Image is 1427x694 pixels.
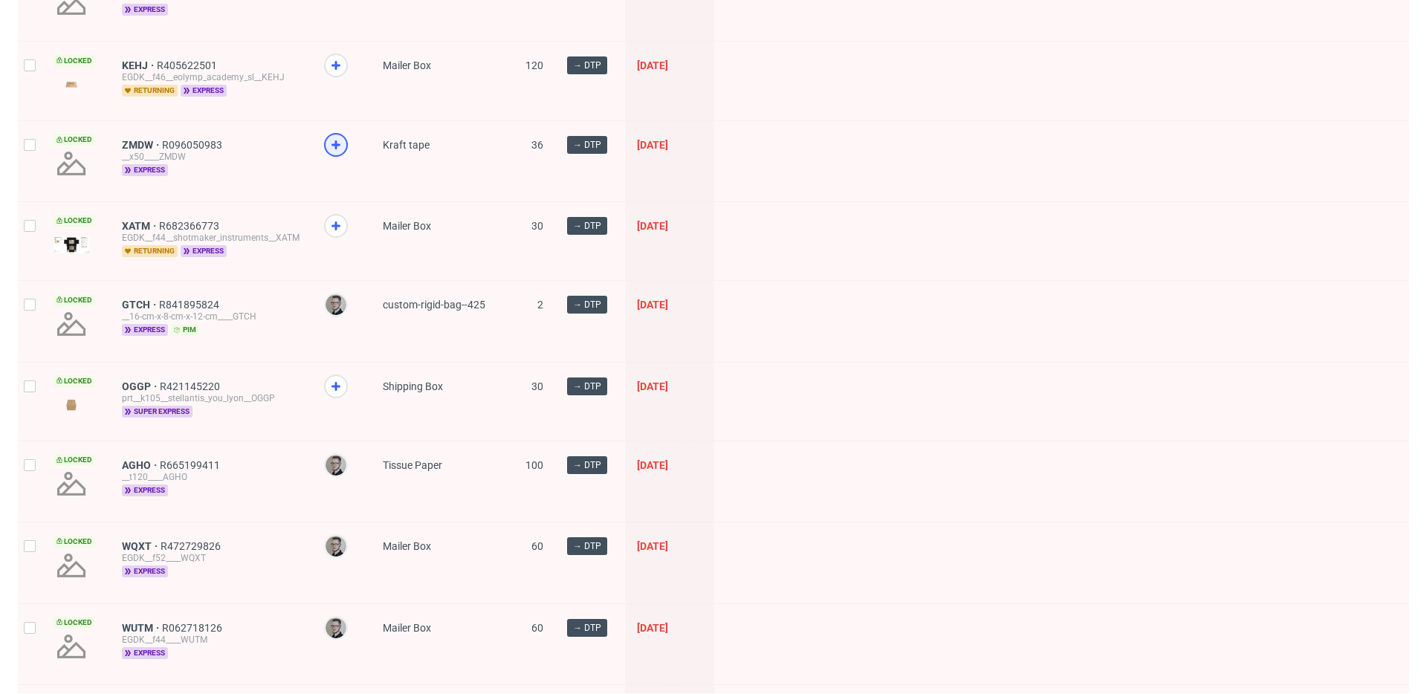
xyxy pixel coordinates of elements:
span: Mailer Box [383,59,431,71]
a: R665199411 [160,459,223,471]
span: Locked [54,617,95,629]
span: Tissue Paper [383,459,442,471]
div: __t120____AGHO [122,471,300,483]
div: EGDK__f44____WUTM [122,634,300,646]
span: [DATE] [637,622,668,634]
img: no_design.png [54,629,89,664]
span: returning [122,245,178,257]
span: [DATE] [637,540,668,552]
span: Mailer Box [383,622,431,634]
span: 2 [537,299,543,311]
img: no_design.png [54,306,89,342]
span: express [122,565,168,577]
span: express [181,245,227,257]
a: XATM [122,220,159,232]
span: Locked [54,55,95,67]
span: Kraft tape [383,139,430,151]
span: 60 [531,540,543,552]
span: → DTP [573,621,601,635]
span: express [122,4,168,16]
img: version_two_editor_design [54,74,89,94]
a: R682366773 [159,220,222,232]
span: Locked [54,294,95,306]
a: R421145220 [160,380,223,392]
span: Locked [54,375,95,387]
img: no_design.png [54,146,89,181]
span: → DTP [573,458,601,472]
span: Locked [54,215,95,227]
a: R841895824 [159,299,222,311]
a: GTCH [122,299,159,311]
span: → DTP [573,539,601,553]
div: prt__k105__stellantis_you_lyon__OGGP [122,392,300,404]
a: KEHJ [122,59,157,71]
a: R405622501 [157,59,220,71]
span: express [122,647,168,659]
a: ZMDW [122,139,162,151]
img: Krystian Gaza [326,294,346,315]
span: → DTP [573,298,601,311]
div: __16-cm-x-8-cm-x-12-cm____GTCH [122,311,300,322]
a: AGHO [122,459,160,471]
div: __x50____ZMDW [122,151,300,163]
div: EGDK__f52____WQXT [122,552,300,564]
span: express [122,164,168,176]
span: → DTP [573,59,601,72]
span: 36 [531,139,543,151]
span: Mailer Box [383,540,431,552]
span: custom-rigid-bag--425 [383,299,485,311]
div: EGDK__f44__shotmaker_instruments__XATM [122,232,300,244]
span: 30 [531,220,543,232]
span: [DATE] [637,220,668,232]
span: pim [171,324,199,336]
span: [DATE] [637,459,668,471]
span: express [181,85,227,97]
a: R062718126 [162,622,225,634]
span: → DTP [573,380,601,393]
span: express [122,324,168,336]
img: version_two_editor_design.png [54,236,89,254]
span: Mailer Box [383,220,431,232]
span: super express [122,406,192,418]
span: → DTP [573,138,601,152]
span: [DATE] [637,139,668,151]
span: → DTP [573,219,601,233]
img: no_design.png [54,466,89,502]
span: Locked [54,134,95,146]
a: R096050983 [162,139,225,151]
span: Locked [54,536,95,548]
span: 30 [531,380,543,392]
img: Krystian Gaza [326,536,346,557]
img: Krystian Gaza [326,455,346,476]
span: [DATE] [637,59,668,71]
span: returning [122,85,178,97]
a: OGGP [122,380,160,392]
div: EGDK__f46__eolymp_academy_sl__KEHJ [122,71,300,83]
span: Locked [54,454,95,466]
a: WQXT [122,540,161,552]
img: Krystian Gaza [326,617,346,638]
span: 60 [531,622,543,634]
span: 120 [525,59,543,71]
img: no_design.png [54,548,89,583]
span: express [122,484,168,496]
span: Shipping Box [383,380,443,392]
a: R472729826 [161,540,224,552]
span: [DATE] [637,299,668,311]
a: WUTM [122,622,162,634]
